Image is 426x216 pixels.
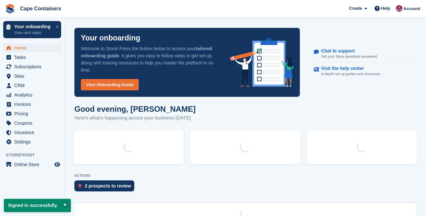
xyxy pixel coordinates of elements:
[14,30,53,36] p: View next steps
[14,72,53,81] span: Sites
[3,100,61,109] a: menu
[14,53,53,62] span: Tasks
[314,63,410,80] a: Visit the help center In-depth set up guides and resources.
[3,81,61,90] a: menu
[321,71,381,77] p: In-depth set up guides and resources.
[14,119,53,128] span: Coupons
[3,109,61,118] a: menu
[3,72,61,81] a: menu
[381,5,390,12] span: Help
[3,21,61,38] a: Your onboarding View next steps
[81,45,220,74] p: Welcome to Stora! Press the button below to access your . It gives you easy to follow steps to ge...
[74,105,196,113] h1: Good evening, [PERSON_NAME]
[3,119,61,128] a: menu
[53,161,61,168] a: Preview store
[81,79,139,90] a: View Onboarding Guide
[321,54,378,59] p: Get your Stora questions answered.
[3,90,61,99] a: menu
[3,137,61,146] a: menu
[403,6,420,12] span: Account
[14,100,53,109] span: Invoices
[3,128,61,137] a: menu
[3,53,61,62] a: menu
[14,160,53,169] span: Online Store
[14,109,53,118] span: Pricing
[314,45,410,63] a: Chat to support Get your Stora questions answered.
[78,184,82,188] img: prospect-51fa495bee0391a8d652442698ab0144808aea92771e9ea1ae160a38d050c398.svg
[81,34,140,42] p: Your onboarding
[321,48,373,54] p: Chat to support
[4,199,71,212] p: Signed in successfully.
[349,5,362,12] span: Create
[3,62,61,71] a: menu
[14,24,53,29] p: Your onboarding
[3,160,61,169] a: menu
[6,152,64,158] span: Storefront
[74,180,137,195] a: 2 prospects to review
[5,4,15,14] img: stora-icon-8386f47178a22dfd0bd8f6a31ec36ba5ce8667c1dd55bd0f319d3a0aa187defe.svg
[14,81,53,90] span: CRM
[396,5,402,12] img: Matt Dollisson
[14,43,53,52] span: Home
[14,137,53,146] span: Settings
[14,90,53,99] span: Analytics
[230,38,293,87] img: onboarding-info-6c161a55d2c0e0a8cae90662b2fe09162a5109e8cc188191df67fb4f79e88e88.svg
[85,183,131,188] div: 2 prospects to review
[3,43,61,52] a: menu
[14,128,53,137] span: Insurance
[17,3,64,14] a: Cape Containers
[74,174,416,178] p: ACTIONS
[321,66,376,71] p: Visit the help center
[74,114,196,122] p: Here's what's happening across your business [DATE]
[14,62,53,71] span: Subscriptions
